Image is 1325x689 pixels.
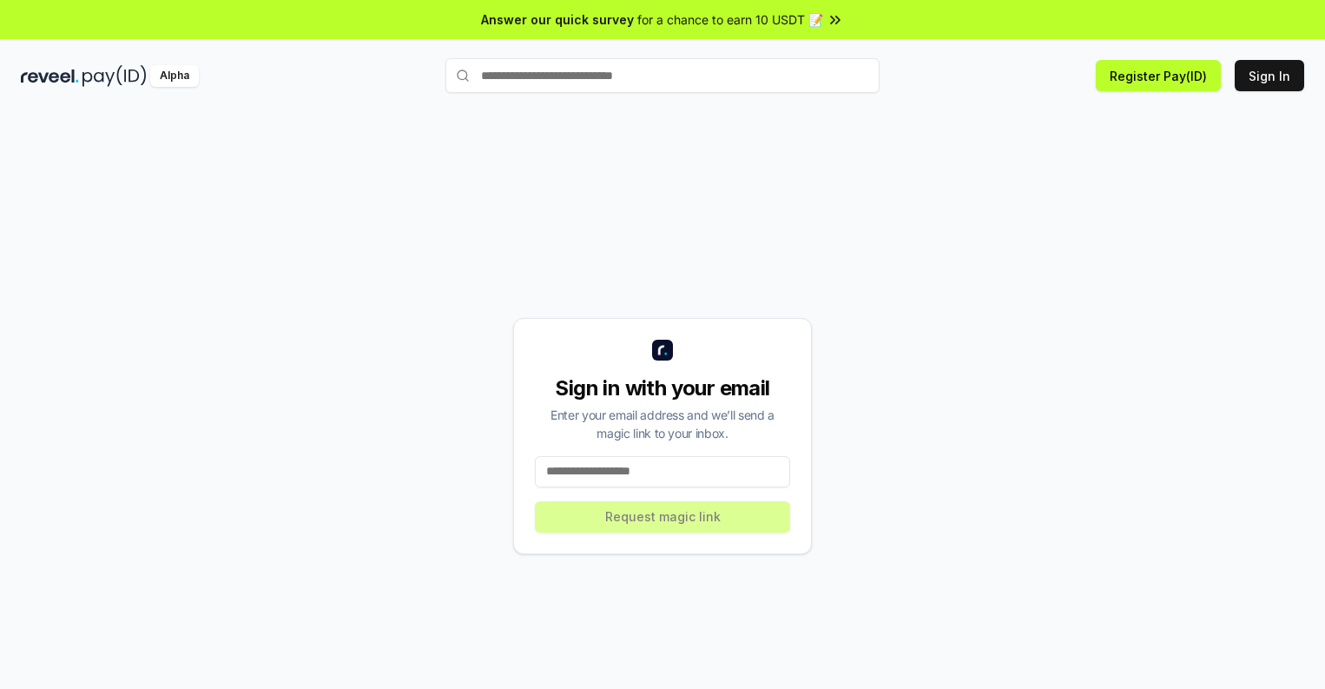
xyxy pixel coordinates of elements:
button: Register Pay(ID) [1096,60,1221,91]
div: Sign in with your email [535,374,790,402]
div: Enter your email address and we’ll send a magic link to your inbox. [535,406,790,442]
img: logo_small [652,340,673,361]
div: Alpha [150,65,199,87]
span: for a chance to earn 10 USDT 📝 [637,10,823,29]
button: Sign In [1235,60,1304,91]
span: Answer our quick survey [481,10,634,29]
img: reveel_dark [21,65,79,87]
img: pay_id [82,65,147,87]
